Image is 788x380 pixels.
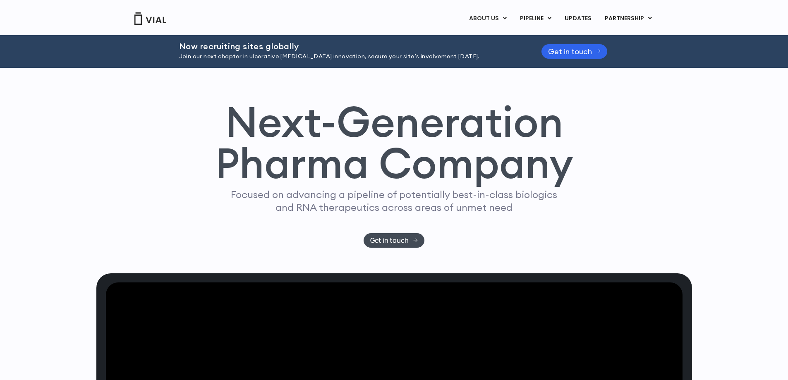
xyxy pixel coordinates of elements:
[134,12,167,25] img: Vial Logo
[179,52,521,61] p: Join our next chapter in ulcerative [MEDICAL_DATA] innovation, secure your site’s involvement [DA...
[228,188,561,214] p: Focused on advancing a pipeline of potentially best-in-class biologics and RNA therapeutics acros...
[598,12,659,26] a: PARTNERSHIPMenu Toggle
[558,12,598,26] a: UPDATES
[548,48,592,55] span: Get in touch
[179,42,521,51] h2: Now recruiting sites globally
[513,12,558,26] a: PIPELINEMenu Toggle
[370,237,409,244] span: Get in touch
[462,12,513,26] a: ABOUT USMenu Toggle
[541,44,608,59] a: Get in touch
[364,233,424,248] a: Get in touch
[215,101,573,184] h1: Next-Generation Pharma Company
